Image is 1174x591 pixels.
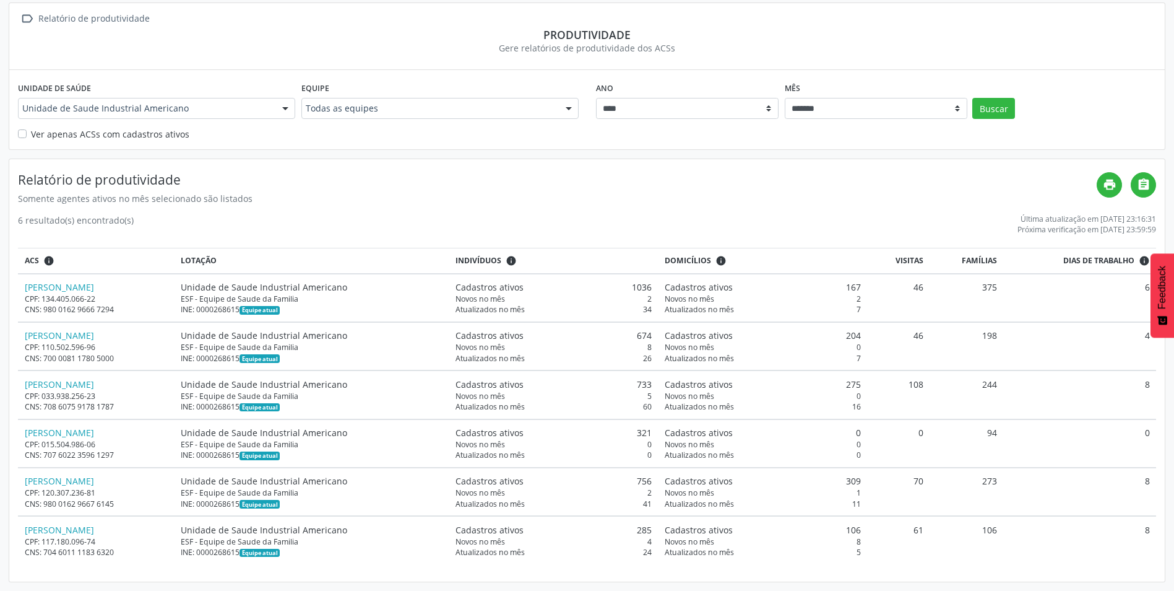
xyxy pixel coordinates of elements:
span: Cadastros ativos [665,523,733,536]
span: Novos no mês [455,488,505,498]
div: Produtividade [18,28,1156,42]
div: INE: 0000268615 [181,353,442,364]
div: CNS: 980 0162 9667 6145 [25,499,168,509]
div: 321 [455,426,652,439]
td: 273 [930,468,1003,516]
td: 46 [867,322,930,370]
div: INE: 0000268615 [181,401,442,412]
td: 8 [1004,468,1156,516]
div: ESF - Equipe de Saude da Familia [181,439,442,450]
td: 198 [930,322,1003,370]
a: [PERSON_NAME] [25,475,94,487]
div: 8 [455,342,652,352]
td: 6 [1004,274,1156,322]
span: Novos no mês [455,294,505,304]
span: Novos no mês [665,342,714,352]
i: print [1103,178,1116,191]
div: INE: 0000268615 [181,450,442,460]
div: INE: 0000268615 [181,304,442,315]
div: Unidade de Saude Industrial Americano [181,523,442,536]
span: Cadastros ativos [455,281,524,294]
div: 7 [665,353,861,364]
div: CPF: 110.502.596-96 [25,342,168,352]
div: CPF: 015.504.986-06 [25,439,168,450]
div: Unidade de Saude Industrial Americano [181,378,442,391]
div: 0 [665,391,861,401]
i:  [18,10,36,28]
div: Unidade de Saude Industrial Americano [181,329,442,342]
div: 8 [665,536,861,547]
div: Última atualização em [DATE] 23:16:31 [1017,214,1156,224]
div: CPF: 134.405.066-22 [25,294,168,304]
th: Famílias [930,248,1003,274]
span: Esta é a equipe atual deste Agente [240,500,280,509]
td: 8 [1004,516,1156,564]
span: Indivíduos [455,255,501,266]
div: Relatório de produtividade [36,10,152,28]
div: CPF: 033.938.256-23 [25,391,168,401]
div: 167 [665,281,861,294]
span: Novos no mês [455,536,505,547]
button: Feedback - Mostrar pesquisa [1150,253,1174,338]
div: CNS: 704 6011 1183 6320 [25,547,168,558]
span: Atualizados no mês [455,499,525,509]
div: CNS: 707 6022 3596 1297 [25,450,168,460]
span: Cadastros ativos [665,329,733,342]
span: Cadastros ativos [665,378,733,391]
div: 0 [665,450,861,460]
td: 61 [867,516,930,564]
div: 7 [665,304,861,315]
div: 0 [455,439,652,450]
div: 11 [665,499,861,509]
div: ESF - Equipe de Saude da Familia [181,391,442,401]
span: Esta é a equipe atual deste Agente [240,403,280,412]
div: 106 [665,523,861,536]
span: Novos no mês [455,391,505,401]
div: 5 [455,391,652,401]
span: Esta é a equipe atual deste Agente [240,306,280,315]
span: Atualizados no mês [665,450,734,460]
span: Esta é a equipe atual deste Agente [240,354,280,363]
i: <div class="text-left"> <div> <strong>Cadastros ativos:</strong> Cadastros que estão vinculados a... [506,255,517,266]
span: Novos no mês [665,439,714,450]
td: 94 [930,419,1003,468]
span: Atualizados no mês [455,353,525,364]
span: Atualizados no mês [665,304,734,315]
span: Cadastros ativos [455,378,524,391]
div: 0 [665,426,861,439]
div: 4 [455,536,652,547]
th: Lotação [174,248,449,274]
div: 26 [455,353,652,364]
i:  [1137,178,1150,191]
div: 16 [665,401,861,412]
div: 0 [455,450,652,460]
span: Atualizados no mês [665,547,734,558]
div: Gere relatórios de produtividade dos ACSs [18,42,1156,55]
span: Cadastros ativos [665,475,733,488]
td: 70 [867,468,930,516]
span: Atualizados no mês [455,450,525,460]
span: Cadastros ativos [455,475,524,488]
span: Todas as equipes [306,102,553,115]
div: Unidade de Saude Industrial Americano [181,475,442,488]
i: <div class="text-left"> <div> <strong>Cadastros ativos:</strong> Cadastros que estão vinculados a... [715,255,727,266]
div: 2 [665,294,861,304]
a: [PERSON_NAME] [25,379,94,390]
td: 375 [930,274,1003,322]
a: [PERSON_NAME] [25,427,94,439]
td: 0 [867,419,930,468]
a: [PERSON_NAME] [25,281,94,293]
span: Cadastros ativos [665,281,733,294]
div: Unidade de Saude Industrial Americano [181,281,442,294]
a: [PERSON_NAME] [25,524,94,536]
span: Feedback [1157,266,1168,309]
div: 674 [455,329,652,342]
i: ACSs que estiveram vinculados a uma UBS neste período, mesmo sem produtividade. [43,255,54,266]
span: Atualizados no mês [665,499,734,509]
div: 5 [665,547,861,558]
td: 4 [1004,322,1156,370]
td: 244 [930,370,1003,419]
div: 1036 [455,281,652,294]
div: 6 resultado(s) encontrado(s) [18,214,134,235]
div: 0 [665,439,861,450]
